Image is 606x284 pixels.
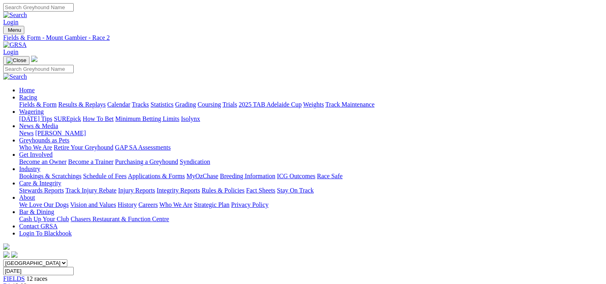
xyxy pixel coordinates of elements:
input: Search [3,3,74,12]
a: Login [3,19,18,25]
a: SUREpick [54,115,81,122]
a: Contact GRSA [19,223,57,230]
img: twitter.svg [11,251,18,258]
a: Bar & Dining [19,208,54,215]
a: FIELDS [3,275,25,282]
div: Wagering [19,115,603,123]
a: Who We Are [19,144,52,151]
img: Search [3,73,27,80]
a: Care & Integrity [19,180,61,187]
button: Toggle navigation [3,56,29,65]
div: Racing [19,101,603,108]
input: Select date [3,267,74,275]
a: History [118,201,137,208]
a: Home [19,87,35,93]
a: Grading [175,101,196,108]
a: Bookings & Scratchings [19,173,81,179]
a: Fields & Form [19,101,57,108]
img: GRSA [3,41,27,49]
div: News & Media [19,130,603,137]
div: Bar & Dining [19,216,603,223]
a: Login [3,49,18,55]
a: MyOzChase [186,173,218,179]
span: 12 races [26,275,47,282]
a: Syndication [180,158,210,165]
a: Fact Sheets [246,187,275,194]
img: facebook.svg [3,251,10,258]
a: Integrity Reports [157,187,200,194]
a: Strategic Plan [194,201,229,208]
a: Login To Blackbook [19,230,72,237]
a: Careers [138,201,158,208]
a: Statistics [151,101,174,108]
img: logo-grsa-white.png [3,243,10,250]
a: Rules & Policies [202,187,245,194]
a: Track Injury Rebate [65,187,116,194]
a: Industry [19,165,40,172]
img: Close [6,57,26,64]
input: Search [3,65,74,73]
a: News & Media [19,123,58,129]
a: Vision and Values [70,201,116,208]
a: [DATE] Tips [19,115,52,122]
a: How To Bet [83,115,114,122]
a: Get Involved [19,151,53,158]
a: Wagering [19,108,44,115]
a: Greyhounds as Pets [19,137,69,144]
a: Tracks [132,101,149,108]
a: Retire Your Greyhound [54,144,114,151]
span: Menu [8,27,21,33]
a: Calendar [107,101,130,108]
a: Who We Are [159,201,192,208]
img: logo-grsa-white.png [31,56,37,62]
div: Get Involved [19,158,603,165]
img: Search [3,12,27,19]
a: Racing [19,94,37,101]
a: Applications & Forms [128,173,185,179]
a: We Love Our Dogs [19,201,69,208]
a: Become an Owner [19,158,67,165]
a: Stewards Reports [19,187,64,194]
a: Cash Up Your Club [19,216,69,222]
div: Care & Integrity [19,187,603,194]
a: News [19,130,33,136]
div: Industry [19,173,603,180]
a: Schedule of Fees [83,173,126,179]
a: Chasers Restaurant & Function Centre [71,216,169,222]
a: Weights [303,101,324,108]
a: About [19,194,35,201]
a: Fields & Form - Mount Gambier - Race 2 [3,34,603,41]
a: Stay On Track [277,187,314,194]
div: About [19,201,603,208]
a: Race Safe [317,173,342,179]
div: Greyhounds as Pets [19,144,603,151]
a: Minimum Betting Limits [115,115,179,122]
a: 2025 TAB Adelaide Cup [239,101,302,108]
a: Trials [222,101,237,108]
a: Purchasing a Greyhound [115,158,178,165]
a: Breeding Information [220,173,275,179]
a: Injury Reports [118,187,155,194]
a: Results & Replays [58,101,106,108]
a: Privacy Policy [231,201,269,208]
a: Isolynx [181,115,200,122]
a: Coursing [198,101,221,108]
a: ICG Outcomes [277,173,315,179]
button: Toggle navigation [3,26,24,34]
a: Become a Trainer [68,158,114,165]
a: Track Maintenance [326,101,375,108]
a: [PERSON_NAME] [35,130,86,136]
a: GAP SA Assessments [115,144,171,151]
